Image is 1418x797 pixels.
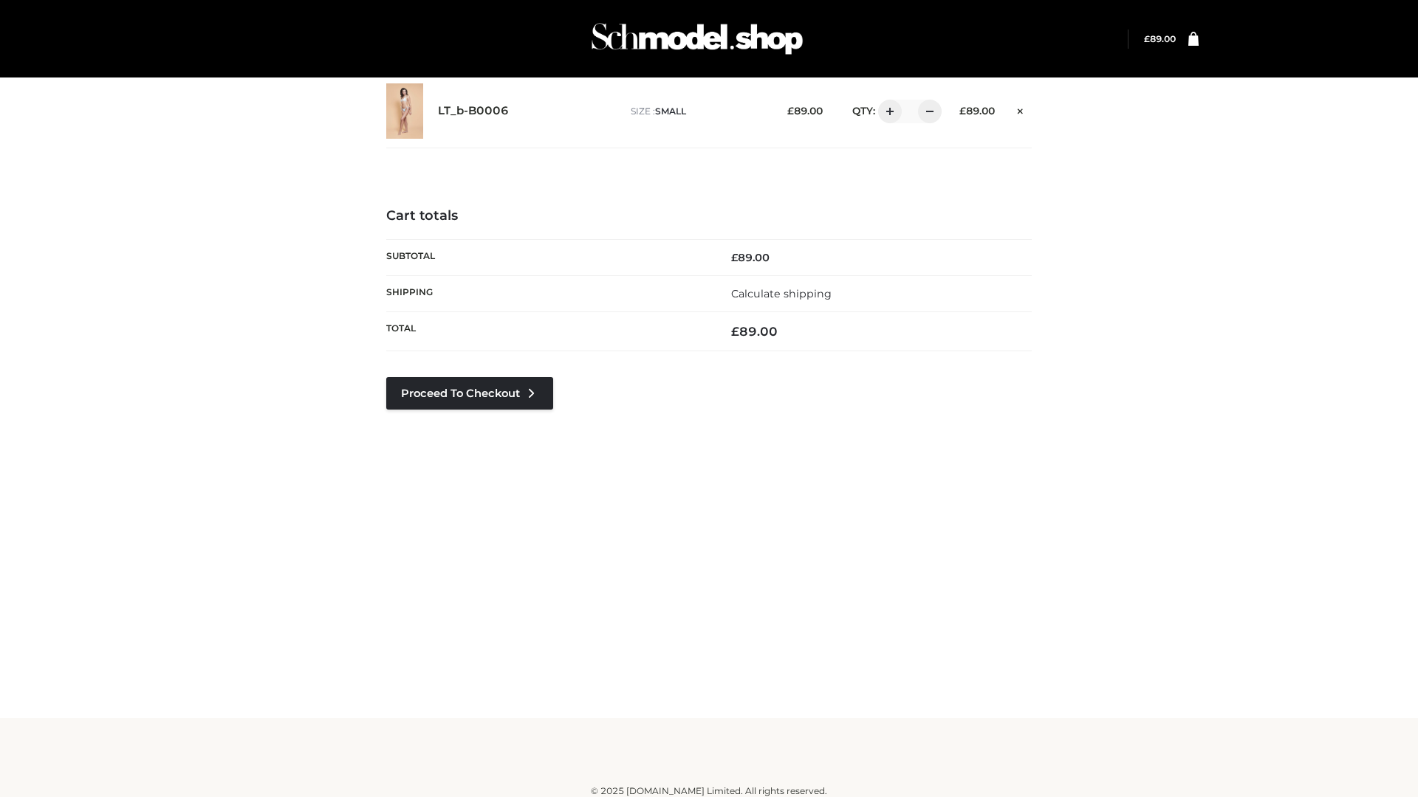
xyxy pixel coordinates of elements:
bdi: 89.00 [731,324,778,339]
h4: Cart totals [386,208,1032,224]
bdi: 89.00 [731,251,770,264]
span: SMALL [655,106,686,117]
th: Total [386,312,709,351]
bdi: 89.00 [959,105,995,117]
div: QTY: [838,100,936,123]
span: £ [1144,33,1150,44]
a: Remove this item [1010,100,1032,119]
a: £89.00 [1144,33,1176,44]
span: £ [731,251,738,264]
a: LT_b-B0006 [438,104,509,118]
span: £ [787,105,794,117]
th: Subtotal [386,239,709,275]
span: £ [731,324,739,339]
img: Schmodel Admin 964 [586,10,808,68]
a: Calculate shipping [731,287,832,300]
span: £ [959,105,966,117]
a: Proceed to Checkout [386,377,553,410]
p: size : [631,105,764,118]
th: Shipping [386,275,709,311]
bdi: 89.00 [1144,33,1176,44]
bdi: 89.00 [787,105,823,117]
